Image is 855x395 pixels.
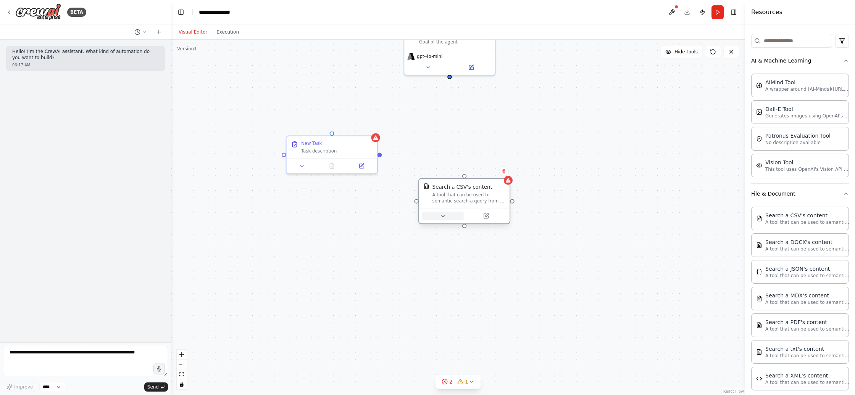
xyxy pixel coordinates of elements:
[131,27,150,37] button: Switch to previous chat
[212,27,244,37] button: Execution
[177,379,187,389] button: toggle interactivity
[756,322,762,328] img: PDFSearchTool
[756,136,762,142] img: PatronusEvalTool
[177,360,187,369] button: zoom out
[15,3,61,21] img: Logo
[349,162,374,170] button: Open in side panel
[765,212,849,219] div: Search a CSV's content
[765,265,849,273] div: Search a JSON's content
[465,212,507,220] button: Open in side panel
[417,53,442,59] span: gpt-4o-mini
[432,183,492,191] div: Search a CSV's content
[765,113,849,119] p: Generates images using OpenAI's Dall-E model.
[765,105,849,113] div: Dall-E Tool
[765,353,849,359] p: A tool that can be used to semantic search a query from a txt's content.
[765,273,849,279] p: A tool that can be used to semantic search a query from a JSON's content.
[765,79,849,86] div: AIMind Tool
[177,369,187,379] button: fit view
[316,162,347,170] button: No output available
[3,382,36,392] button: Improve
[418,180,510,226] div: CSVSearchToolSearch a CSV's contentA tool that can be used to semantic search a query from a CSV'...
[199,8,238,16] nav: breadcrumb
[765,219,849,225] p: A tool that can be used to semantic search a query from a CSV's content.
[756,349,762,355] img: TXTSearchTool
[432,192,505,204] div: A tool that can be used to semantic search a query from a CSV's content.
[286,135,378,174] div: New TaskTask description
[450,63,492,72] button: Open in side panel
[177,350,187,360] button: zoom in
[674,49,698,55] span: Hide Tools
[728,7,739,18] button: Hide right sidebar
[765,238,849,246] div: Search a DOCX's content
[756,215,762,222] img: CSVSearchTool
[765,292,849,299] div: Search a MDX's content
[765,159,849,166] div: Vision Tool
[751,51,849,71] button: AI & Machine Learning
[499,166,509,176] button: Delete node
[12,49,159,61] p: Hello! I'm the CrewAI assistant. What kind of automation do you want to build?
[153,27,165,37] button: Start a new chat
[176,7,186,18] button: Hide left sidebar
[756,295,762,302] img: MDXSearchTool
[765,372,849,379] div: Search a XML's content
[177,46,197,52] div: Version 1
[765,166,849,172] p: This tool uses OpenAI's Vision API to describe the contents of an image.
[765,299,849,305] p: A tool that can be used to semantic search a query from a MDX's content.
[765,86,849,92] p: A wrapper around [AI-Minds]([URL][DOMAIN_NAME]). Useful for when you need answers to questions fr...
[756,82,762,88] img: AIMindTool
[14,384,33,390] span: Improve
[174,27,212,37] button: Visual Editor
[765,318,849,326] div: Search a PDF's content
[756,269,762,275] img: JSONSearchTool
[67,8,86,17] div: BETA
[661,46,702,58] button: Hide Tools
[147,384,159,390] span: Send
[756,376,762,382] img: XMLSearchTool
[301,148,373,154] div: Task description
[765,345,849,353] div: Search a txt's content
[153,363,165,374] button: Click to speak your automation idea
[751,184,849,204] button: File & Document
[436,375,481,389] button: 21
[756,162,762,169] img: VisionTool
[12,62,159,68] div: 06:17 AM
[765,326,849,332] p: A tool that can be used to semantic search a query from a PDF's content.
[765,246,849,252] p: A tool that can be used to semantic search a query from a DOCX's content.
[465,378,468,385] span: 1
[423,183,429,189] img: CSVSearchTool
[765,140,831,146] p: No description available
[756,109,762,115] img: DallETool
[301,141,322,146] div: New Task
[756,242,762,248] img: DOCXSearchTool
[723,389,744,393] a: React Flow attribution
[419,39,490,45] div: Goal of the agent
[449,378,453,385] span: 2
[403,25,495,75] div: Goal of the agentgpt-4o-mini
[751,71,849,183] div: AI & Machine Learning
[751,8,782,17] h4: Resources
[765,132,831,140] div: Patronus Evaluation Tool
[765,379,849,385] p: A tool that can be used to semantic search a query from a XML's content.
[177,350,187,389] div: React Flow controls
[144,382,168,392] button: Send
